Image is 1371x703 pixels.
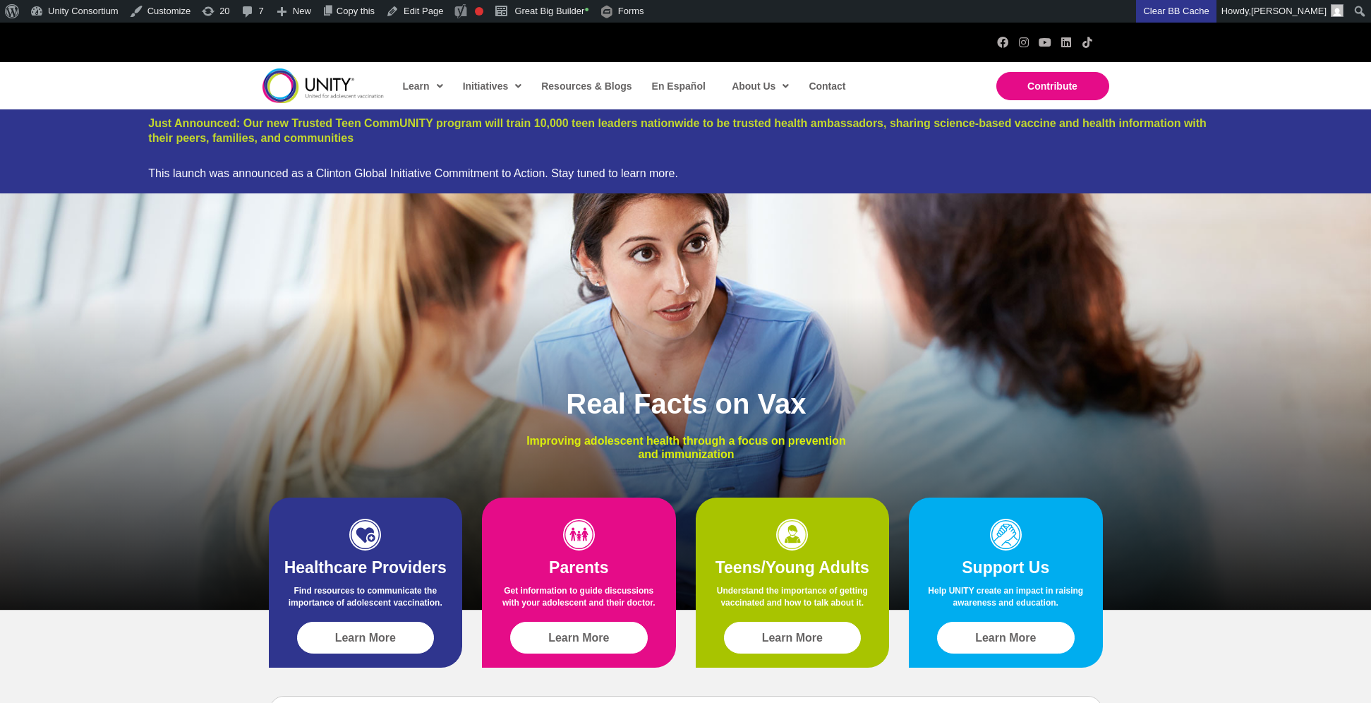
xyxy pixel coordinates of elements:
img: icon-parents-1 [563,519,595,551]
div: Focus keyphrase not set [475,7,483,16]
span: Learn More [975,632,1036,644]
span: Initiatives [463,76,522,97]
a: Learn More [937,622,1075,654]
span: Contact [809,80,845,92]
a: Just Announced: Our new Trusted Teen CommUNITY program will train 10,000 teen leaders nationwide ... [148,117,1207,144]
p: Help UNITY create an impact in raising awareness and education. [923,585,1089,616]
span: Learn More [548,632,609,644]
p: Understand the importance of getting vaccinated and how to talk about it. [710,585,876,616]
a: LinkedIn [1061,37,1072,48]
img: icon-teens-1 [776,519,808,551]
a: Contact [802,70,851,102]
h2: Teens/Young Adults [710,558,876,579]
img: icon-support-1 [990,519,1022,551]
a: Resources & Blogs [534,70,637,102]
span: About Us [732,76,789,97]
span: Learn More [762,632,823,644]
p: Find resources to communicate the importance of adolescent vaccination. [283,585,449,616]
span: Resources & Blogs [541,80,632,92]
img: icon-HCP-1 [349,519,381,551]
a: YouTube [1039,37,1051,48]
a: En Español [645,70,711,102]
p: Improving adolescent health through a focus on prevention and immunization [516,434,857,461]
span: Real Facts on Vax [566,388,806,419]
img: unity-logo-dark [262,68,384,103]
span: Contribute [1027,80,1077,92]
span: Learn [403,76,443,97]
a: Instagram [1018,37,1029,48]
h2: Parents [496,558,662,579]
a: Learn More [724,622,862,654]
a: Learn More [297,622,435,654]
span: • [584,3,588,17]
a: Contribute [996,72,1109,100]
div: This launch was announced as a Clinton Global Initiative Commitment to Action. Stay tuned to lear... [148,167,1222,180]
p: Get information to guide discussions with your adolescent and their doctor. [496,585,662,616]
h2: Healthcare Providers [283,558,449,579]
h2: Support Us [923,558,1089,579]
a: Learn More [510,622,648,654]
a: About Us [725,70,795,102]
span: [PERSON_NAME] [1251,6,1327,16]
span: Learn More [335,632,396,644]
a: TikTok [1082,37,1093,48]
a: Facebook [997,37,1008,48]
span: En Español [652,80,706,92]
